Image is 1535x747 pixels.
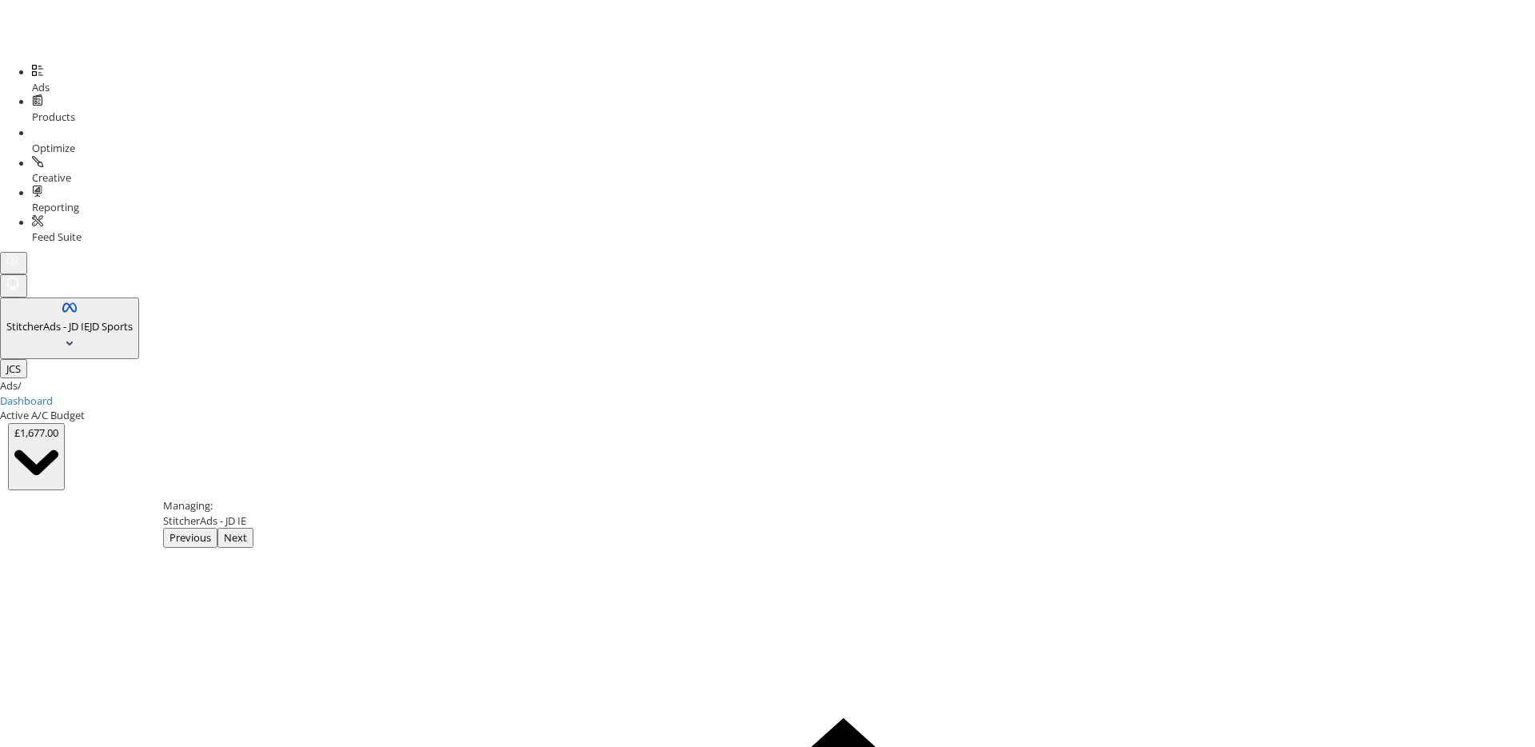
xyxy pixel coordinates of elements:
span: Next [224,530,247,545]
span: Creative [32,170,71,185]
div: Managing: [163,498,1524,513]
span: StitcherAds - JD IE [6,319,90,334]
button: £1,677.00 [8,423,65,490]
span: Ads [32,80,50,94]
span: JD Sports [90,319,133,334]
span: Products [32,110,75,124]
div: StitcherAds - JD IE [163,513,1524,529]
div: £1,677.00 [14,425,58,441]
span: Previous [169,530,211,545]
span: JCS [6,362,21,376]
button: Previous [163,528,217,548]
span: / [18,378,22,393]
span: Feed Suite [32,230,82,244]
span: Optimize [32,141,75,155]
button: Next [217,528,253,548]
span: Reporting [32,200,79,214]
